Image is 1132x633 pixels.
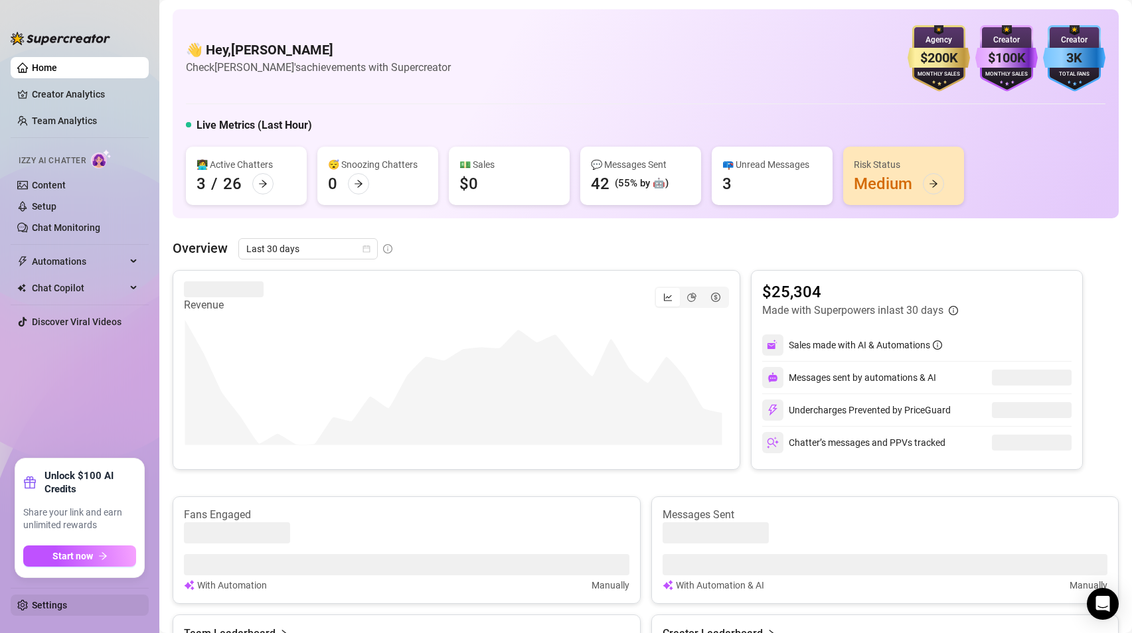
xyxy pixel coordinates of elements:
img: svg%3e [184,578,195,593]
div: Sales made with AI & Automations [789,338,942,352]
button: Start nowarrow-right [23,545,136,567]
strong: Unlock $100 AI Credits [44,469,136,496]
a: Content [32,180,66,190]
span: Chat Copilot [32,277,126,299]
div: Creator [975,34,1038,46]
img: purple-badge-B9DA21FR.svg [975,25,1038,92]
div: $0 [459,173,478,194]
img: svg%3e [768,372,778,383]
article: Revenue [184,297,264,313]
div: 3 [722,173,732,194]
span: line-chart [663,293,673,302]
h4: 👋 Hey, [PERSON_NAME] [186,40,451,59]
a: Home [32,62,57,73]
span: arrow-right [929,179,938,188]
span: arrow-right [98,551,108,561]
div: Monthly Sales [975,70,1038,79]
img: logo-BBDzfeDw.svg [11,32,110,45]
article: Made with Superpowers in last 30 days [762,303,943,318]
div: (55% by 🤖) [615,176,669,192]
img: Chat Copilot [17,283,26,293]
article: With Automation [197,578,267,593]
h5: Live Metrics (Last Hour) [197,117,312,133]
span: Share your link and earn unlimited rewards [23,506,136,532]
a: Chat Monitoring [32,222,100,233]
img: gold-badge-CigiZidd.svg [908,25,970,92]
span: gift [23,476,37,489]
div: Creator [1043,34,1105,46]
img: svg%3e [663,578,673,593]
div: 📪 Unread Messages [722,157,822,172]
article: Check [PERSON_NAME]'s achievements with Supercreator [186,59,451,76]
img: svg%3e [767,437,779,449]
article: Manually [592,578,629,593]
span: Izzy AI Chatter [19,155,86,167]
article: Messages Sent [663,508,1108,522]
div: 3 [197,173,206,194]
div: Monthly Sales [908,70,970,79]
div: Messages sent by automations & AI [762,367,936,388]
div: 26 [223,173,242,194]
img: AI Chatter [91,149,112,169]
div: 😴 Snoozing Chatters [328,157,428,172]
div: 💵 Sales [459,157,559,172]
div: $100K [975,48,1038,68]
img: blue-badge-DgoSNQY1.svg [1043,25,1105,92]
a: Settings [32,600,67,610]
span: Last 30 days [246,239,370,259]
article: With Automation & AI [676,578,764,593]
span: info-circle [383,244,392,253]
a: Setup [32,201,56,212]
div: 💬 Messages Sent [591,157,690,172]
div: Open Intercom Messenger [1087,588,1119,620]
img: svg%3e [767,339,779,351]
span: calendar [363,245,370,253]
div: 42 [591,173,609,194]
div: Total Fans [1043,70,1105,79]
div: Risk Status [854,157,953,172]
article: Overview [173,238,228,258]
div: Undercharges Prevented by PriceGuard [762,399,951,421]
div: 0 [328,173,337,194]
div: 3K [1043,48,1105,68]
article: $25,304 [762,281,958,303]
span: arrow-right [354,179,363,188]
span: Start now [52,551,93,561]
div: Chatter’s messages and PPVs tracked [762,432,945,453]
span: info-circle [949,306,958,315]
span: thunderbolt [17,256,28,267]
span: pie-chart [687,293,696,302]
article: Manually [1070,578,1107,593]
div: segmented control [655,287,729,308]
div: 👩‍💻 Active Chatters [197,157,296,172]
span: Automations [32,251,126,272]
a: Discover Viral Videos [32,316,121,327]
div: Agency [908,34,970,46]
a: Team Analytics [32,115,97,126]
img: svg%3e [767,404,779,416]
span: dollar-circle [711,293,720,302]
article: Fans Engaged [184,508,629,522]
span: arrow-right [258,179,268,188]
a: Creator Analytics [32,84,138,105]
span: info-circle [933,340,942,350]
div: $200K [908,48,970,68]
